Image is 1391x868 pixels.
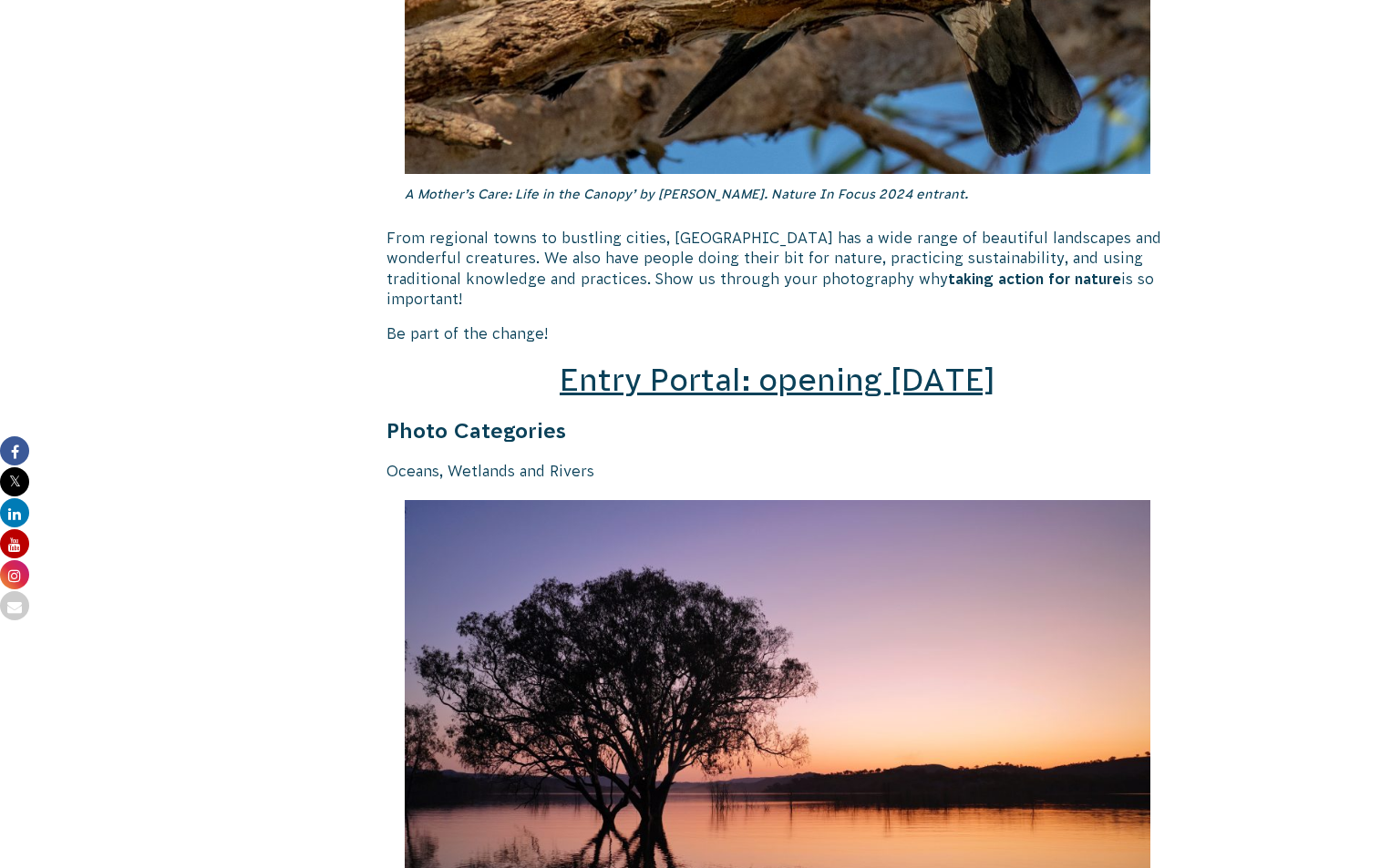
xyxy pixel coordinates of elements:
[948,271,1121,287] strong: taking action for nature
[560,363,995,397] a: Entry Portal: opening [DATE]
[405,187,968,201] em: A Mother’s Care: Life in the Canopy’ by [PERSON_NAME]. Nature In Focus 2024 entrant.
[386,461,1169,481] p: Oceans, Wetlands and Rivers
[386,228,1169,310] p: From regional towns to bustling cities, [GEOGRAPHIC_DATA] has a wide range of beautiful landscape...
[386,323,1169,343] p: Be part of the change!
[386,419,566,443] strong: Photo Categories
